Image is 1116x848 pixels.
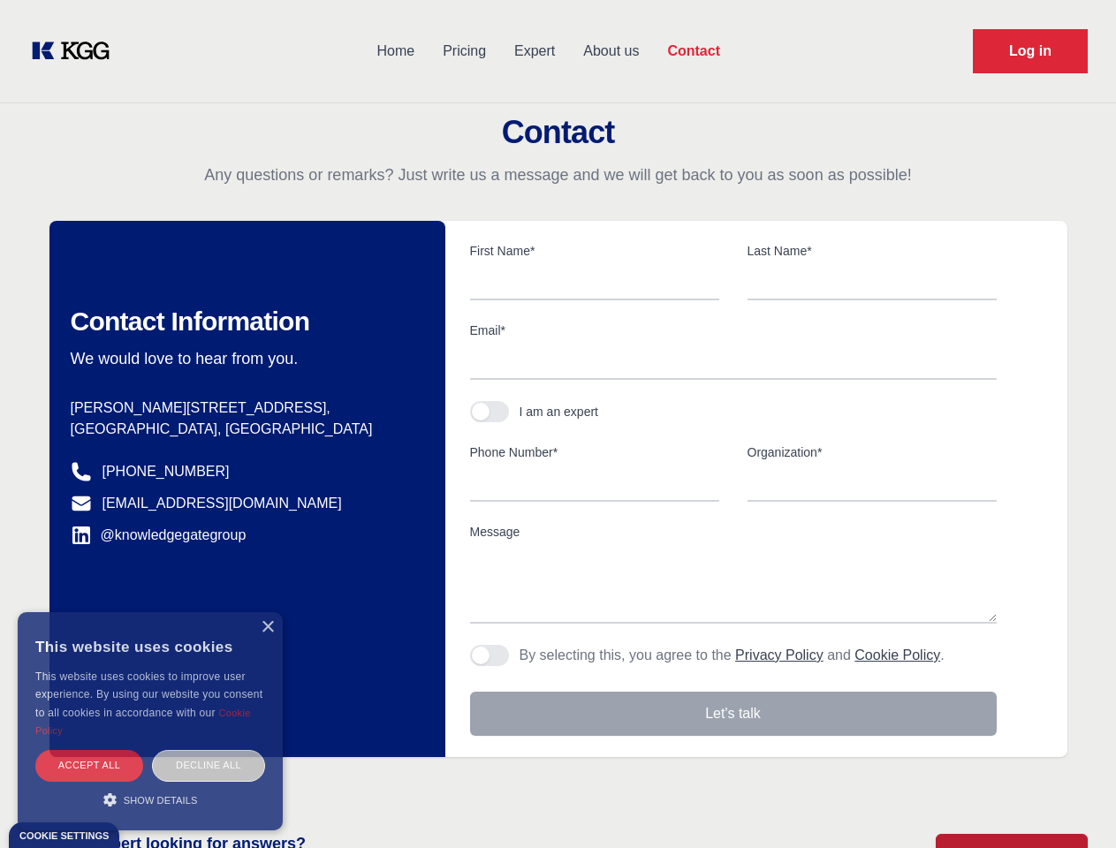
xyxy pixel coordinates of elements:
[71,348,417,369] p: We would love to hear from you.
[500,28,569,74] a: Expert
[362,28,429,74] a: Home
[102,461,230,482] a: [PHONE_NUMBER]
[28,37,124,65] a: KOL Knowledge Platform: Talk to Key External Experts (KEE)
[520,645,945,666] p: By selecting this, you agree to the and .
[102,493,342,514] a: [EMAIL_ADDRESS][DOMAIN_NAME]
[470,523,997,541] label: Message
[1028,763,1116,848] iframe: Chat Widget
[19,831,109,841] div: Cookie settings
[71,525,247,546] a: @knowledgegategroup
[748,443,997,461] label: Organization*
[71,397,417,419] p: [PERSON_NAME][STREET_ADDRESS],
[569,28,653,74] a: About us
[854,647,940,662] a: Cookie Policy
[152,750,265,781] div: Decline all
[35,670,262,719] span: This website uses cookies to improve user experience. By using our website you consent to all coo...
[21,164,1095,185] p: Any questions or remarks? Just write us a message and we will get back to you as soon as possible!
[71,306,417,337] h2: Contact Information
[735,647,824,662] a: Privacy Policy
[21,115,1095,150] h2: Contact
[35,708,251,736] a: Cookie Policy
[520,403,599,420] div: I am an expert
[748,242,997,260] label: Last Name*
[35,625,265,668] div: This website uses cookies
[470,242,719,260] label: First Name*
[470,322,997,339] label: Email*
[429,28,500,74] a: Pricing
[71,419,417,440] p: [GEOGRAPHIC_DATA], [GEOGRAPHIC_DATA]
[973,29,1088,73] a: Request Demo
[35,750,143,781] div: Accept all
[470,692,997,736] button: Let's talk
[35,791,265,808] div: Show details
[470,443,719,461] label: Phone Number*
[653,28,734,74] a: Contact
[261,621,274,634] div: Close
[124,795,198,806] span: Show details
